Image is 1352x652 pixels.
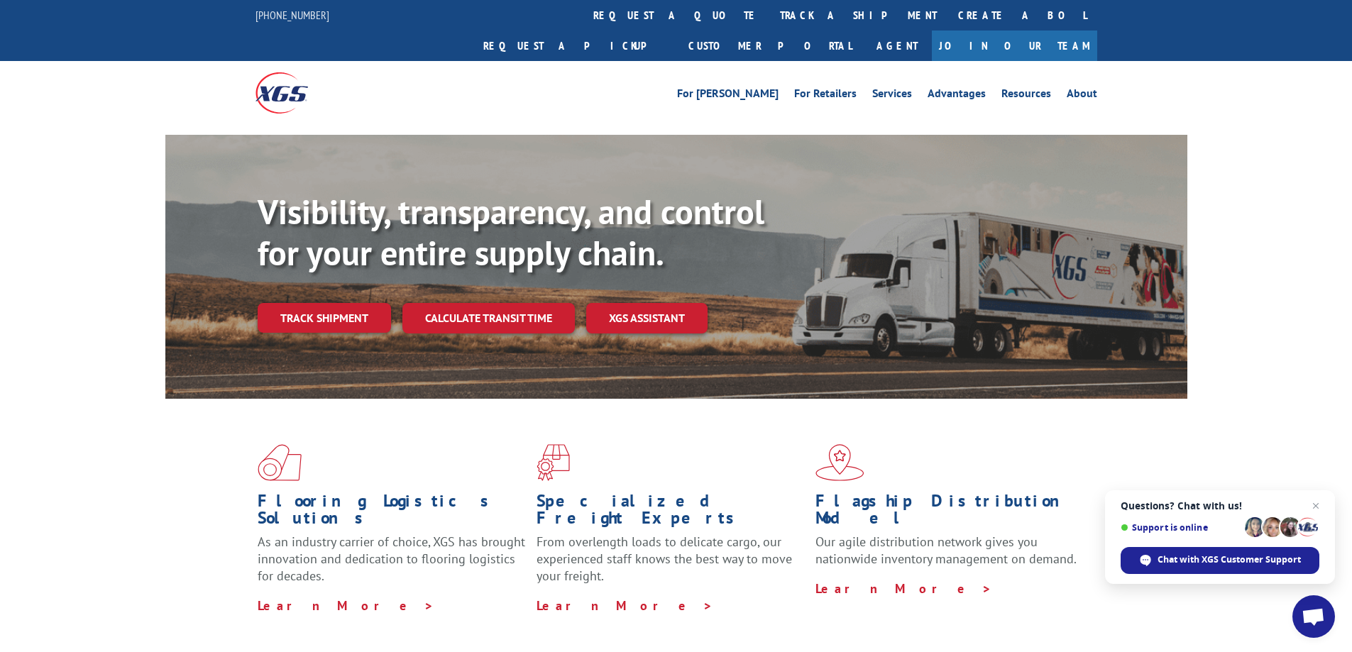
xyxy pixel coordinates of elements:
[678,31,862,61] a: Customer Portal
[862,31,932,61] a: Agent
[1001,88,1051,104] a: Resources
[815,444,864,481] img: xgs-icon-flagship-distribution-model-red
[258,189,764,275] b: Visibility, transparency, and control for your entire supply chain.
[258,444,302,481] img: xgs-icon-total-supply-chain-intelligence-red
[1067,88,1097,104] a: About
[537,444,570,481] img: xgs-icon-focused-on-flooring-red
[677,88,779,104] a: For [PERSON_NAME]
[537,534,805,597] p: From overlength loads to delicate cargo, our experienced staff knows the best way to move your fr...
[537,492,805,534] h1: Specialized Freight Experts
[1121,500,1319,512] span: Questions? Chat with us!
[928,88,986,104] a: Advantages
[473,31,678,61] a: Request a pickup
[537,597,713,614] a: Learn More >
[872,88,912,104] a: Services
[1121,547,1319,574] div: Chat with XGS Customer Support
[586,303,708,333] a: XGS ASSISTANT
[258,597,434,614] a: Learn More >
[1121,522,1240,533] span: Support is online
[932,31,1097,61] a: Join Our Team
[258,534,525,584] span: As an industry carrier of choice, XGS has brought innovation and dedication to flooring logistics...
[1307,497,1324,514] span: Close chat
[815,492,1084,534] h1: Flagship Distribution Model
[1292,595,1335,638] div: Open chat
[794,88,857,104] a: For Retailers
[815,580,992,597] a: Learn More >
[258,492,526,534] h1: Flooring Logistics Solutions
[1158,553,1301,566] span: Chat with XGS Customer Support
[255,8,329,22] a: [PHONE_NUMBER]
[258,303,391,333] a: Track shipment
[815,534,1077,567] span: Our agile distribution network gives you nationwide inventory management on demand.
[402,303,575,333] a: Calculate transit time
